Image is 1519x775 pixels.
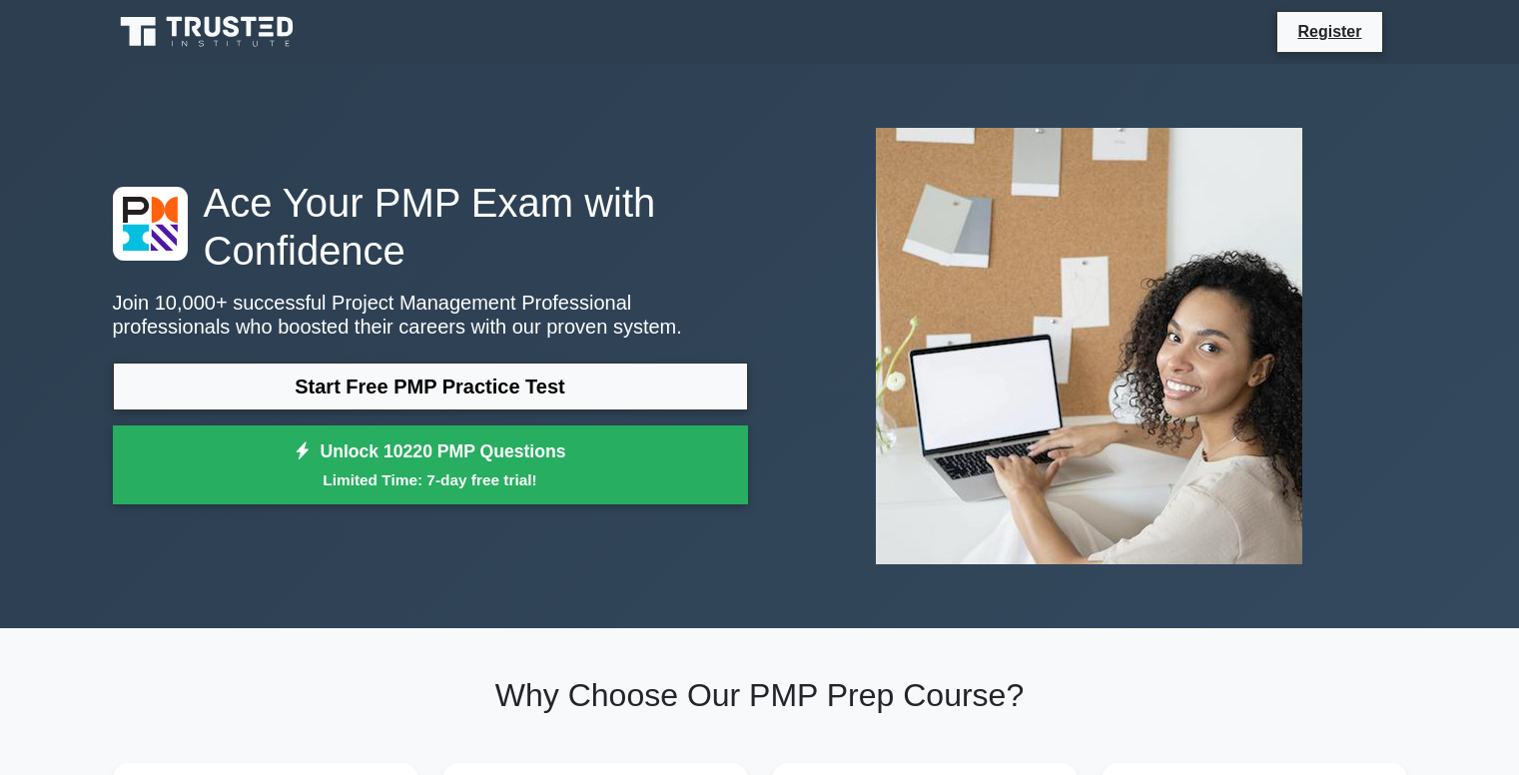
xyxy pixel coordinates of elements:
small: Limited Time: 7-day free trial! [138,468,723,491]
a: Register [1285,19,1373,44]
a: Start Free PMP Practice Test [113,363,748,410]
h1: Ace Your PMP Exam with Confidence [113,179,748,275]
a: Unlock 10220 PMP QuestionsLimited Time: 7-day free trial! [113,425,748,505]
p: Join 10,000+ successful Project Management Professional professionals who boosted their careers w... [113,291,748,339]
h2: Why Choose Our PMP Prep Course? [113,676,1407,714]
